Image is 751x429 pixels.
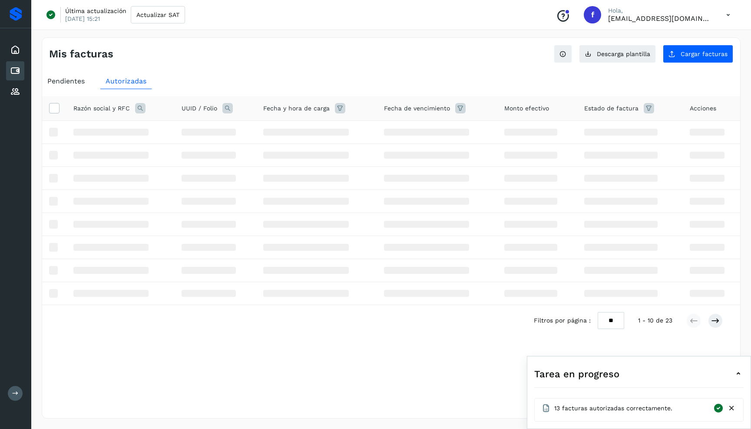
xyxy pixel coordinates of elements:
[6,40,24,60] div: Inicio
[504,104,549,113] span: Monto efectivo
[681,51,728,57] span: Cargar facturas
[6,82,24,101] div: Proveedores
[597,51,650,57] span: Descarga plantilla
[384,104,450,113] span: Fecha de vencimiento
[608,14,712,23] p: facturacion@cubbo.com
[106,77,146,85] span: Autorizadas
[131,6,185,23] button: Actualizar SAT
[73,104,130,113] span: Razón social y RFC
[584,104,639,113] span: Estado de factura
[263,104,330,113] span: Fecha y hora de carga
[608,7,712,14] p: Hola,
[579,45,656,63] button: Descarga plantilla
[65,15,100,23] p: [DATE] 15:21
[638,316,672,325] span: 1 - 10 de 23
[534,316,591,325] span: Filtros por página :
[47,77,85,85] span: Pendientes
[690,104,716,113] span: Acciones
[6,61,24,80] div: Cuentas por pagar
[49,48,113,60] h4: Mis facturas
[554,404,672,413] span: 13 facturas autorizadas correctamente.
[663,45,733,63] button: Cargar facturas
[136,12,179,18] span: Actualizar SAT
[182,104,217,113] span: UUID / Folio
[65,7,126,15] p: Última actualización
[534,367,619,381] span: Tarea en progreso
[534,363,744,384] div: Tarea en progreso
